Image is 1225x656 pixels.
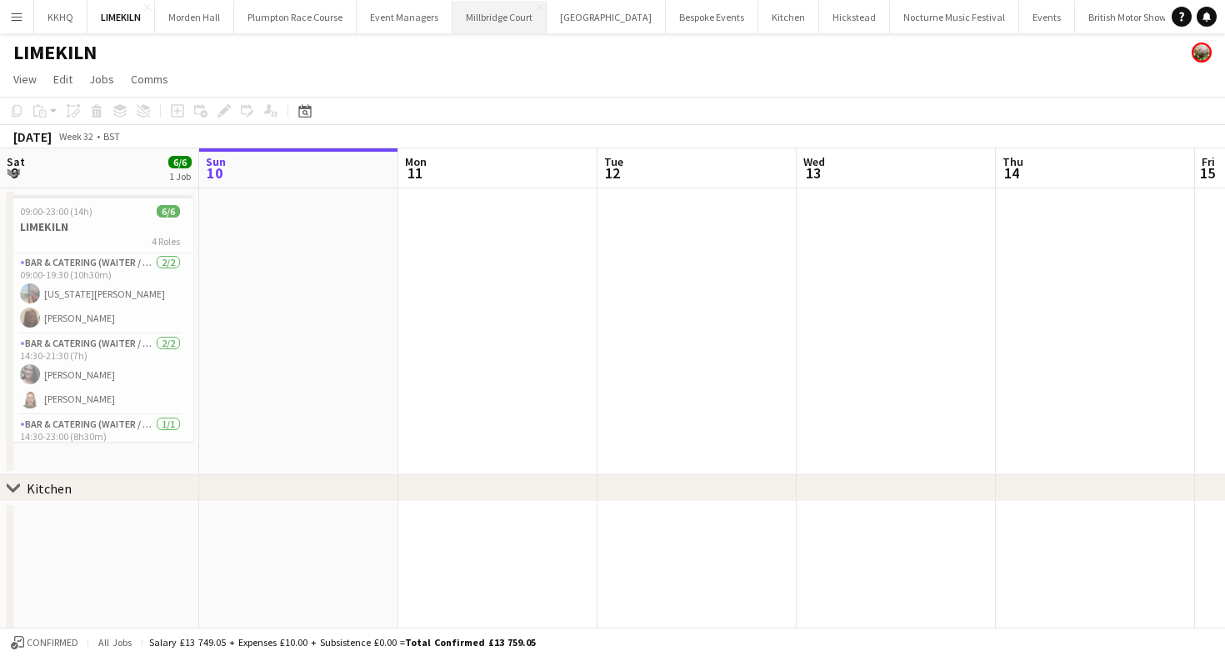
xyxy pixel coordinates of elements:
span: Sat [7,154,25,169]
button: Event Managers [357,1,452,33]
span: Mon [405,154,427,169]
span: 10 [203,163,226,183]
a: Jobs [82,68,121,90]
span: View [13,72,37,87]
span: 13 [801,163,825,183]
button: Bespoke Events [666,1,758,33]
span: Week 32 [55,130,97,143]
span: 6/6 [157,205,180,218]
a: View [7,68,43,90]
div: Kitchen [27,480,72,497]
span: 11 [402,163,427,183]
app-card-role: Bar & Catering (Waiter / waitress)2/214:30-21:30 (7h)[PERSON_NAME][PERSON_NAME] [7,334,193,415]
button: [GEOGRAPHIC_DATA] [547,1,666,33]
span: Total Confirmed £13 759.05 [405,636,536,648]
div: [DATE] [13,128,52,145]
button: Morden Hall [155,1,234,33]
div: 1 Job [169,170,191,183]
span: All jobs [95,636,135,648]
span: Fri [1202,154,1215,169]
button: Nocturne Music Festival [890,1,1019,33]
div: BST [103,130,120,143]
span: Tue [604,154,623,169]
button: LIMEKILN [87,1,155,33]
h1: LIMEKILN [13,40,97,65]
button: British Motor Show [1075,1,1181,33]
span: 15 [1199,163,1215,183]
span: Jobs [89,72,114,87]
span: Thu [1002,154,1023,169]
button: Confirmed [8,633,81,652]
span: 4 Roles [152,235,180,248]
a: Comms [124,68,175,90]
button: Kitchen [758,1,819,33]
button: Hickstead [819,1,890,33]
span: Sun [206,154,226,169]
a: Edit [47,68,79,90]
button: KKHQ [34,1,87,33]
h3: LIMEKILN [7,219,193,234]
span: Edit [53,72,72,87]
span: Confirmed [27,637,78,648]
span: 09:00-23:00 (14h) [20,205,92,218]
span: Wed [803,154,825,169]
span: 6/6 [168,156,192,168]
app-job-card: 09:00-23:00 (14h)6/6LIMEKILN4 RolesBar & Catering (Waiter / waitress)2/209:00-19:30 (10h30m)[US_S... [7,195,193,442]
span: 9 [4,163,25,183]
button: Events [1019,1,1075,33]
app-card-role: Bar & Catering (Waiter / waitress)1/114:30-23:00 (8h30m) [7,415,193,472]
app-user-avatar: Staffing Manager [1192,43,1212,63]
app-card-role: Bar & Catering (Waiter / waitress)2/209:00-19:30 (10h30m)[US_STATE][PERSON_NAME][PERSON_NAME] [7,253,193,334]
span: 12 [602,163,623,183]
button: Plumpton Race Course [234,1,357,33]
button: Millbridge Court [452,1,547,33]
div: Salary £13 749.05 + Expenses £10.00 + Subsistence £0.00 = [149,636,536,648]
span: 14 [1000,163,1023,183]
span: Comms [131,72,168,87]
